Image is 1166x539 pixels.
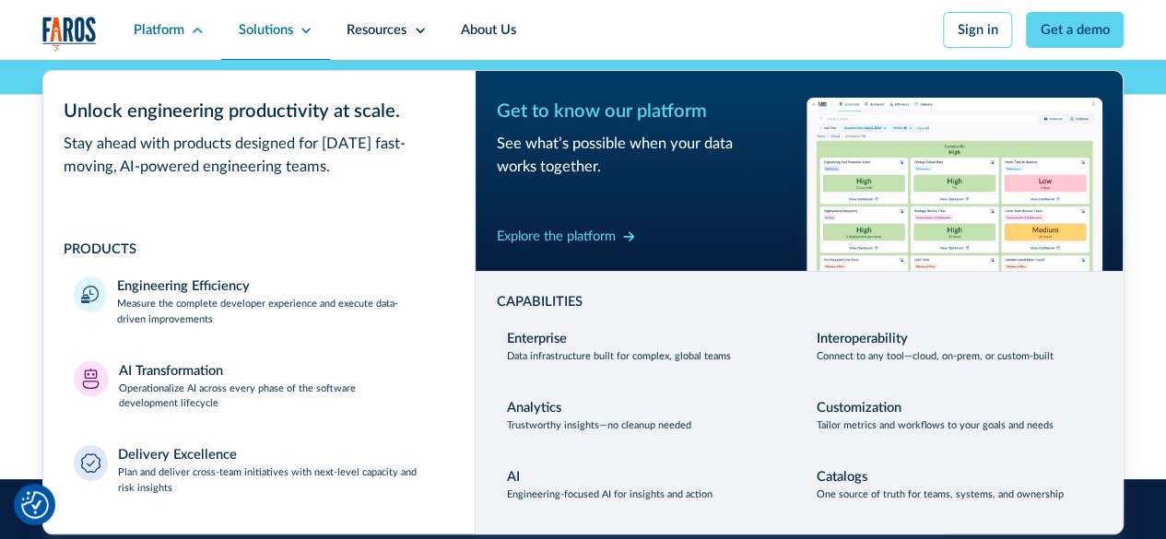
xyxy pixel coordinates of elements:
[496,457,792,512] a: AIEngineering-focused AI for insights and action
[506,467,519,487] div: AI
[42,60,1124,533] nav: Platform
[817,418,1054,434] p: Tailor metrics and workflows to your goals and needs
[506,487,712,503] p: Engineering-focused AI for insights and action
[42,17,97,52] a: home
[64,435,454,506] a: Delivery ExcellencePlan and deliver cross-team initiatives with next-level capacity and risk insi...
[118,445,237,465] div: Delivery Excellence
[42,17,97,52] img: Logo of the analytics and reporting company Faros.
[817,398,901,418] div: Customization
[117,297,445,327] p: Measure the complete developer experience and execute data-driven improvements
[496,223,635,250] a: Explore the platform
[347,20,406,41] div: Resources
[496,292,1102,312] div: CAPABILITIES
[817,467,867,487] div: Catalogs
[817,487,1064,503] p: One source of truth for teams, systems, and ownership
[21,491,49,519] button: Cookie Settings
[496,133,792,179] div: See what’s possible when your data works together.
[134,20,184,41] div: Platform
[119,381,445,412] p: Operationalize AI across every phase of the software development lifecycle
[64,351,454,422] a: AI TransformationOperationalize AI across every phase of the software development lifecycle
[64,240,454,260] div: PRODUCTS
[943,12,1012,48] a: Sign in
[119,361,223,381] div: AI Transformation
[496,98,792,125] div: Get to know our platform
[496,388,792,443] a: AnalyticsTrustworthy insights—no cleanup needed
[506,398,560,418] div: Analytics
[1026,12,1124,48] a: Get a demo
[496,227,615,247] div: Explore the platform
[64,98,454,125] div: Unlock engineering productivity at scale.
[506,418,690,434] p: Trustworthy insights—no cleanup needed
[496,319,792,374] a: EnterpriseData infrastructure built for complex, global teams
[117,276,250,297] div: Engineering Efficiency
[817,349,1054,365] p: Connect to any tool—cloud, on-prem, or custom-built
[64,266,454,337] a: Engineering EfficiencyMeasure the complete developer experience and execute data-driven improvements
[506,349,730,365] p: Data infrastructure built for complex, global teams
[21,491,49,519] img: Revisit consent button
[118,465,445,496] p: Plan and deliver cross-team initiatives with next-level capacity and risk insights
[807,388,1102,443] a: CustomizationTailor metrics and workflows to your goals and needs
[807,98,1102,270] img: Workflow productivity trends heatmap chart
[64,133,454,179] div: Stay ahead with products designed for [DATE] fast-moving, AI-powered engineering teams.
[506,329,566,349] div: Enterprise
[817,329,908,349] div: Interoperability
[807,457,1102,512] a: CatalogsOne source of truth for teams, systems, and ownership
[807,319,1102,374] a: InteroperabilityConnect to any tool—cloud, on-prem, or custom-built
[239,20,293,41] div: Solutions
